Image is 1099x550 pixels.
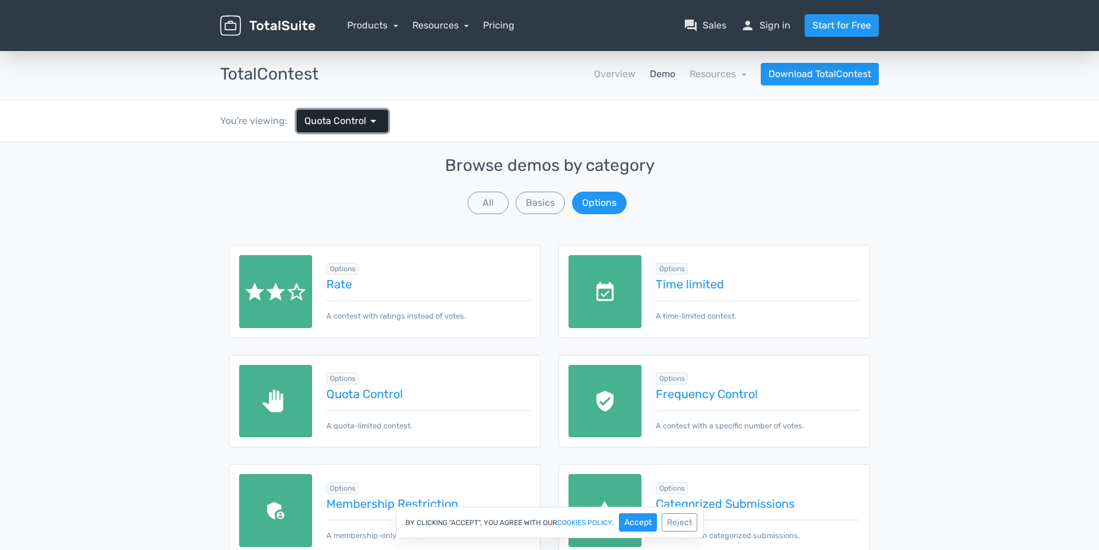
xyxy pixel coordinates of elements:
p: A contest with ratings instead of votes. [326,300,531,322]
p: A quota-limited contest. [326,410,531,431]
span: arrow_drop_down [366,114,380,128]
span: Browse all in Options [326,482,359,494]
a: Time limited [656,278,860,291]
span: Browse all in Options [326,373,359,384]
img: members-only.png [239,474,312,547]
a: personSign in [741,18,790,33]
span: Browse all in Options [656,373,688,384]
a: Quota Control arrow_drop_down [297,110,388,132]
img: categories.png [568,474,641,547]
a: Download TotalContest [761,63,879,85]
a: Rate [326,278,531,291]
a: Pricing [483,18,514,33]
a: cookies policy [557,519,612,526]
p: A contest with a specific number of votes. [656,410,860,431]
button: Basics [516,192,565,214]
span: person [741,18,755,33]
a: Frequency Control [656,387,860,400]
a: Resources [690,68,747,80]
a: Start for Free [805,14,879,37]
button: Options [572,192,627,214]
a: Categorized Submissions [656,497,860,510]
p: A time-limited contest. [656,300,860,322]
button: Reject [662,513,697,532]
img: recaptcha.png [568,365,641,438]
span: question_answer [684,18,698,33]
span: Quota Control [304,114,366,128]
a: Overview [594,67,636,81]
span: Browse all in Options [656,263,688,275]
div: By clicking "Accept", you agree with our . [396,507,704,538]
button: Accept [619,513,657,532]
a: Membership Restriction [326,497,531,510]
a: Demo [650,67,675,81]
h3: TotalContest [220,65,319,84]
img: rate.png [239,255,312,328]
h3: Browse demos by category [229,157,870,175]
img: quota-limited.png [239,365,312,438]
button: All [468,192,509,214]
a: Quota Control [326,387,531,400]
span: Browse all in Options [326,263,359,275]
div: You're viewing: [220,114,297,128]
a: Products [347,20,398,31]
img: date-limited.png [568,255,641,328]
span: Browse all in Options [656,482,688,494]
a: Resources [412,20,469,31]
img: TotalSuite for WordPress [220,15,315,36]
a: question_answerSales [684,18,726,33]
